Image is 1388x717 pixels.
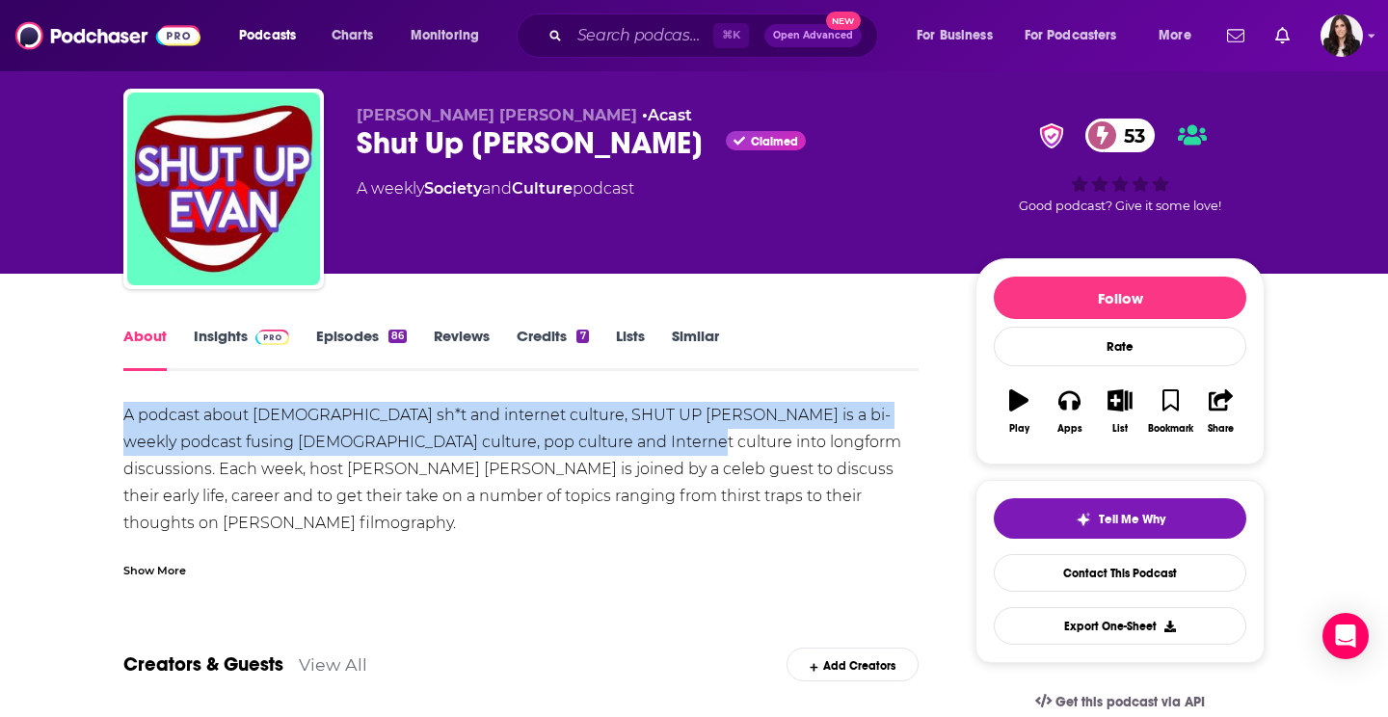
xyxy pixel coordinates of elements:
a: About [123,327,167,371]
span: ⌘ K [713,23,749,48]
button: open menu [1145,20,1215,51]
img: verified Badge [1033,123,1070,148]
img: tell me why sparkle [1076,512,1091,527]
a: Reviews [434,327,490,371]
a: Show notifications dropdown [1219,19,1252,52]
a: Show notifications dropdown [1268,19,1297,52]
a: Charts [319,20,385,51]
span: [PERSON_NAME] [PERSON_NAME] [357,106,637,124]
div: Open Intercom Messenger [1322,613,1369,659]
span: 53 [1105,119,1155,152]
button: Follow [994,277,1246,319]
div: Apps [1057,423,1082,435]
button: List [1095,377,1145,446]
span: Tell Me Why [1099,512,1165,527]
span: Claimed [751,137,798,146]
div: Bookmark [1148,423,1193,435]
span: Get this podcast via API [1055,694,1205,710]
img: Podchaser - Follow, Share and Rate Podcasts [15,17,200,54]
div: 7 [576,330,588,343]
button: Open AdvancedNew [764,24,862,47]
span: Good podcast? Give it some love! [1019,199,1221,213]
div: Search podcasts, credits, & more... [535,13,896,58]
div: verified Badge53Good podcast? Give it some love! [975,106,1265,226]
span: • [642,106,692,124]
span: New [826,12,861,30]
span: More [1159,22,1191,49]
a: Creators & Guests [123,652,283,677]
div: A podcast about [DEMOGRAPHIC_DATA] sh*t and internet culture, SHUT UP [PERSON_NAME] is a bi-weekl... [123,402,919,591]
button: Show profile menu [1321,14,1363,57]
div: List [1112,423,1128,435]
button: open menu [903,20,1017,51]
span: Open Advanced [773,31,853,40]
button: Bookmark [1145,377,1195,446]
a: InsightsPodchaser Pro [194,327,289,371]
button: Play [994,377,1044,446]
div: Play [1009,423,1029,435]
button: open menu [397,20,504,51]
img: Podchaser Pro [255,330,289,345]
div: Share [1208,423,1234,435]
a: Acast [648,106,692,124]
span: Charts [332,22,373,49]
span: and [482,179,512,198]
div: Add Creators [787,648,919,681]
button: Export One-Sheet [994,607,1246,645]
input: Search podcasts, credits, & more... [570,20,713,51]
a: Society [424,179,482,198]
span: Monitoring [411,22,479,49]
img: Shut Up Evan [127,93,320,285]
button: Apps [1044,377,1094,446]
a: Lists [616,327,645,371]
a: Similar [672,327,719,371]
a: Culture [512,179,573,198]
button: Share [1196,377,1246,446]
a: Contact This Podcast [994,554,1246,592]
button: tell me why sparkleTell Me Why [994,498,1246,539]
span: For Podcasters [1025,22,1117,49]
div: A weekly podcast [357,177,634,200]
a: Episodes86 [316,327,407,371]
a: 53 [1085,119,1155,152]
span: Podcasts [239,22,296,49]
button: open menu [226,20,321,51]
a: Credits7 [517,327,588,371]
div: 86 [388,330,407,343]
a: View All [299,654,367,675]
button: open menu [1012,20,1145,51]
img: User Profile [1321,14,1363,57]
span: Logged in as RebeccaShapiro [1321,14,1363,57]
div: Rate [994,327,1246,366]
span: For Business [917,22,993,49]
